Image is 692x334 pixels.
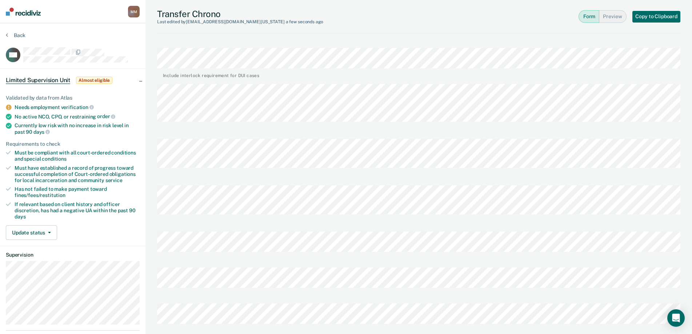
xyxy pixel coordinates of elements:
div: Validated by data from Atlas [6,95,140,101]
button: MM [128,6,140,17]
dt: Supervision [6,252,140,258]
button: Form [579,10,599,23]
div: Must be compliant with all court-ordered conditions and special conditions [15,150,140,162]
span: Limited Supervision Unit [6,77,70,84]
div: Requirements to check [6,141,140,147]
div: Currently low risk with no increase in risk level in past 90 [15,122,140,135]
span: service [105,177,123,183]
span: fines/fees/restitution [15,192,65,198]
button: Copy to Clipboard [632,11,680,23]
div: M M [128,6,140,17]
div: No active NCO, CPO, or restraining [15,113,140,120]
div: Open Intercom Messenger [667,309,685,327]
div: Transfer Chrono [157,9,323,24]
img: Recidiviz [6,8,41,16]
button: Preview [599,10,627,23]
span: Almost eligible [76,77,112,84]
div: Must have established a record of progress toward successful completion of Court-ordered obligati... [15,165,140,183]
span: days [33,129,50,135]
span: a few seconds ago [286,19,323,24]
div: Needs employment verification [15,104,140,110]
span: days [15,214,25,220]
button: Update status [6,225,57,240]
span: order [97,113,115,119]
div: Include interlock requirement for DUI cases [163,71,259,78]
div: Last edited by [EMAIL_ADDRESS][DOMAIN_NAME][US_STATE] [157,19,323,24]
div: Has not failed to make payment toward [15,186,140,198]
button: Back [6,32,25,39]
div: If relevant based on client history and officer discretion, has had a negative UA within the past 90 [15,201,140,220]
